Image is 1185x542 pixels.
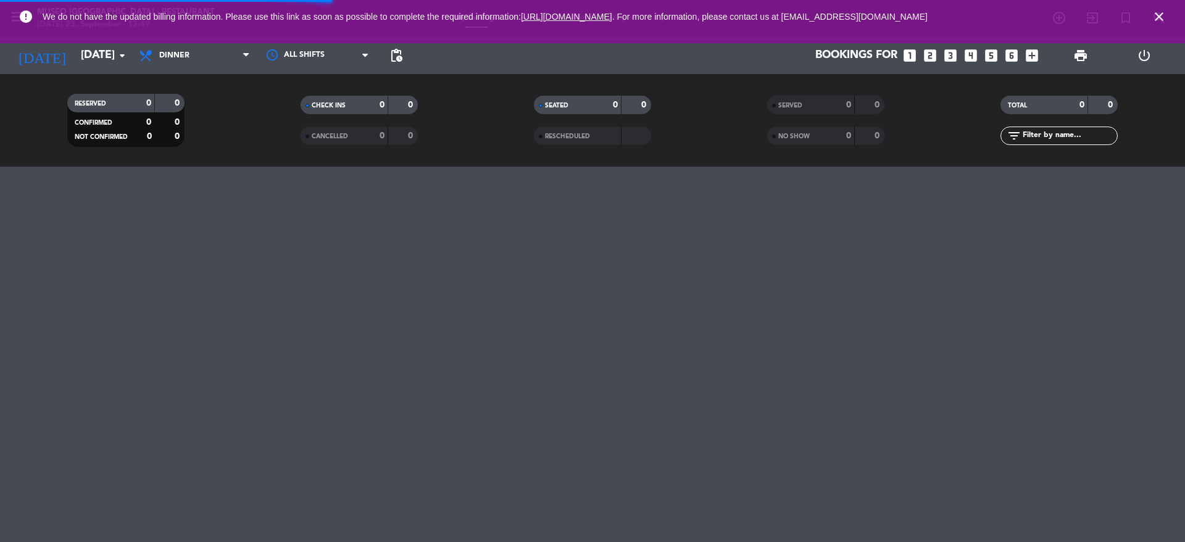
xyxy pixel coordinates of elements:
[115,48,130,63] i: arrow_drop_down
[389,48,404,63] span: pending_actions
[875,101,882,109] strong: 0
[175,132,182,141] strong: 0
[408,131,415,140] strong: 0
[545,133,590,140] span: RESCHEDULED
[75,101,106,107] span: RESERVED
[963,48,979,64] i: looks_4
[875,131,882,140] strong: 0
[1108,101,1115,109] strong: 0
[983,48,999,64] i: looks_5
[942,48,958,64] i: looks_3
[380,131,385,140] strong: 0
[545,102,568,109] span: SEATED
[1007,128,1021,143] i: filter_list
[175,118,182,127] strong: 0
[146,99,151,107] strong: 0
[159,51,189,60] span: Dinner
[146,118,151,127] strong: 0
[380,101,385,109] strong: 0
[1008,102,1027,109] span: TOTAL
[846,101,851,109] strong: 0
[408,101,415,109] strong: 0
[147,132,152,141] strong: 0
[43,12,928,22] span: We do not have the updated billing information. Please use this link as soon as possible to compl...
[778,133,810,140] span: NO SHOW
[19,9,33,24] i: error
[1004,48,1020,64] i: looks_6
[778,102,802,109] span: SERVED
[521,12,612,22] a: [URL][DOMAIN_NAME]
[1079,101,1084,109] strong: 0
[612,12,928,22] a: . For more information, please contact us at [EMAIL_ADDRESS][DOMAIN_NAME]
[1112,37,1176,74] div: LOG OUT
[175,99,182,107] strong: 0
[815,49,897,62] span: Bookings for
[1073,48,1088,63] span: print
[312,102,346,109] span: CHECK INS
[846,131,851,140] strong: 0
[1024,48,1040,64] i: add_box
[312,133,348,140] span: CANCELLED
[1021,129,1117,143] input: Filter by name...
[641,101,649,109] strong: 0
[922,48,938,64] i: looks_two
[613,101,618,109] strong: 0
[902,48,918,64] i: looks_one
[75,134,128,140] span: NOT CONFIRMED
[1137,48,1152,63] i: power_settings_new
[9,42,75,69] i: [DATE]
[75,120,112,126] span: CONFIRMED
[1152,9,1166,24] i: close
